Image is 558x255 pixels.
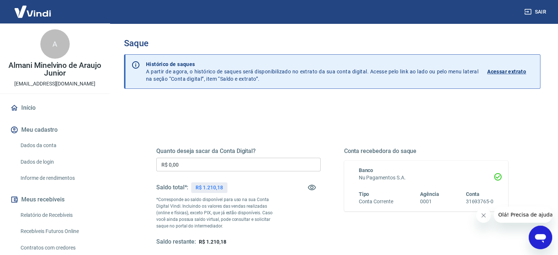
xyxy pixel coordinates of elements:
[146,61,478,83] p: A partir de agora, o histórico de saques será disponibilizado no extrato da sua conta digital. Ac...
[18,171,101,186] a: Informe de rendimentos
[9,192,101,208] button: Meus recebíveis
[9,0,56,23] img: Vindi
[9,100,101,116] a: Início
[124,38,540,48] h3: Saque
[487,68,526,75] p: Acessar extrato
[199,239,226,245] span: R$ 1.210,18
[359,167,373,173] span: Banco
[9,122,101,138] button: Meu cadastro
[359,198,393,205] h6: Conta Corrente
[420,191,439,197] span: Agência
[487,61,534,83] a: Acessar extrato
[420,198,439,205] h6: 0001
[14,80,95,88] p: [EMAIL_ADDRESS][DOMAIN_NAME]
[466,191,479,197] span: Conta
[156,184,188,191] h5: Saldo total*:
[359,174,494,182] h6: Nu Pagamentos S.A.
[494,207,552,223] iframe: Mensagem da empresa
[196,184,223,192] p: R$ 1.210,18
[18,208,101,223] a: Relatório de Recebíveis
[156,238,196,246] h5: Saldo restante:
[18,224,101,239] a: Recebíveis Futuros Online
[6,62,104,77] p: Almani Minelvino de Araujo Junior
[359,191,369,197] span: Tipo
[146,61,478,68] p: Histórico de saques
[156,196,280,229] p: *Corresponde ao saldo disponível para uso na sua Conta Digital Vindi. Incluindo os valores das ve...
[18,138,101,153] a: Dados da conta
[476,208,491,223] iframe: Fechar mensagem
[529,226,552,249] iframe: Botão para abrir a janela de mensagens
[18,154,101,170] a: Dados de login
[523,5,549,19] button: Sair
[344,147,508,155] h5: Conta recebedora do saque
[4,5,62,11] span: Olá! Precisa de ajuda?
[156,147,321,155] h5: Quanto deseja sacar da Conta Digital?
[466,198,493,205] h6: 31693765-0
[40,29,70,59] div: A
